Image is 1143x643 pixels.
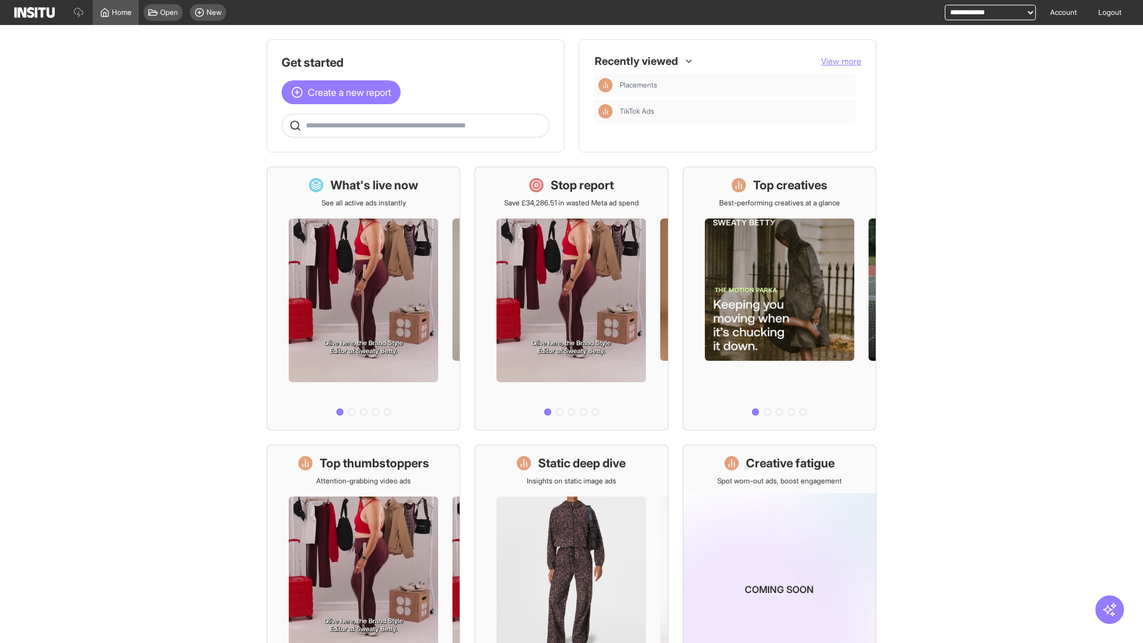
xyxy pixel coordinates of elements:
span: TikTok Ads [620,107,654,116]
h1: Static deep dive [538,455,626,472]
span: Create a new report [308,85,391,99]
p: Best-performing creatives at a glance [719,198,840,208]
span: TikTok Ads [620,107,852,116]
button: View more [821,55,861,67]
div: Insights [598,104,613,118]
button: Create a new report [282,80,401,104]
span: Placements [620,80,852,90]
span: Open [160,8,178,17]
img: Logo [14,7,55,18]
p: Attention-grabbing video ads [316,476,411,486]
span: New [207,8,221,17]
h1: What's live now [330,177,419,193]
h1: Top thumbstoppers [320,455,429,472]
span: Placements [620,80,657,90]
span: View more [821,56,861,66]
h1: Top creatives [753,177,827,193]
span: Home [112,8,132,17]
h1: Stop report [551,177,614,193]
p: See all active ads instantly [321,198,406,208]
a: Stop reportSave £34,286.51 in wasted Meta ad spend [474,167,668,430]
p: Save £34,286.51 in wasted Meta ad spend [504,198,639,208]
a: Top creativesBest-performing creatives at a glance [683,167,876,430]
a: What's live nowSee all active ads instantly [267,167,460,430]
p: Insights on static image ads [527,476,616,486]
div: Insights [598,78,613,92]
h1: Get started [282,54,549,71]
